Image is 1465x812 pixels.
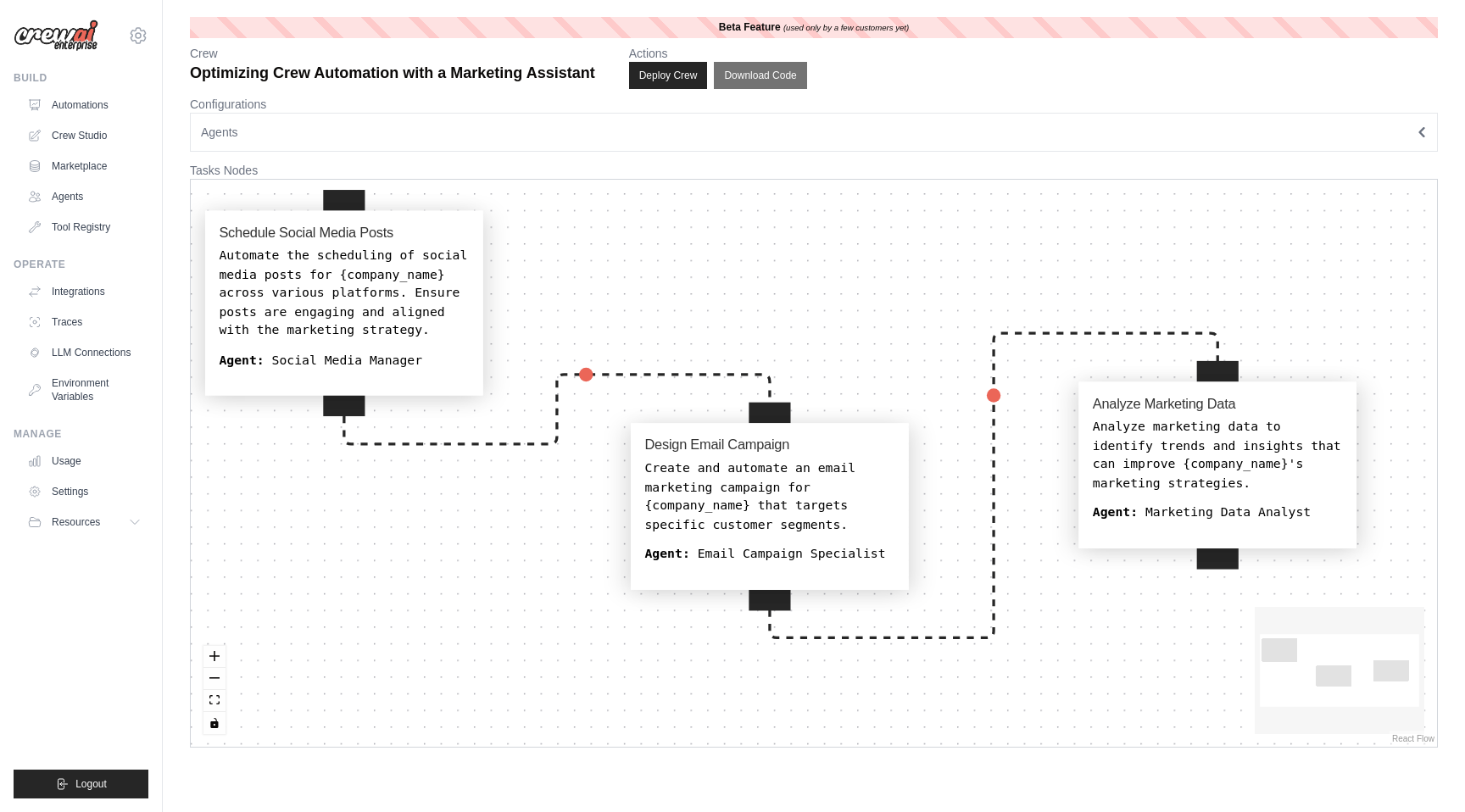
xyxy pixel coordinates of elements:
div: Marketing Data Analyst [1093,504,1343,523]
a: Settings [20,478,148,505]
div: Build [14,71,148,85]
div: Automate the scheduling of social media posts for {company_name} across various platforms. Ensure... [219,247,469,341]
button: Resources [20,509,148,536]
div: Manage [14,427,148,441]
h4: Design Email Campaign [644,437,894,454]
a: Environment Variables [20,370,148,410]
button: Deploy Crew [629,62,708,89]
div: Email Campaign Specialist [644,545,894,564]
h4: Analyze Marketing Data [1093,396,1343,413]
a: Crew Studio [20,122,148,149]
div: Schedule Social Media PostsAutomate the scheduling of social media posts for {company_name} acros... [205,211,483,396]
img: Logo [14,19,98,52]
b: Beta Feature [719,21,781,33]
iframe: Chat Widget [1380,731,1465,812]
b: Agent: [1093,505,1138,519]
button: toggle interactivity [203,712,226,734]
p: Optimizing Crew Automation with a Marketing Assistant [190,62,595,85]
span: Agents [201,124,238,141]
a: Integrations [20,278,148,305]
a: Agents [20,183,148,210]
h4: Schedule Social Media Posts [219,225,469,242]
button: Agents [190,113,1438,152]
b: Agent: [644,547,689,560]
div: Social Media Manager [219,352,469,370]
span: Logout [75,777,107,791]
g: Edge from schedule_social_media_posts to design_email_campaign [344,368,770,444]
b: Agent: [219,353,264,367]
button: fit view [203,690,226,712]
div: Create and automate an email marketing campaign for {company_name} that targets specific customer... [644,459,894,534]
g: Edge from design_email_campaign to analyze_marketing_data [770,326,1217,637]
a: Tool Registry [20,214,148,241]
button: zoom in [203,646,226,668]
button: Download Code [714,62,806,89]
a: Marketplace [20,153,148,180]
p: Crew [190,45,595,62]
p: Tasks Nodes [190,162,1438,179]
a: Traces [20,309,148,336]
button: zoom out [203,668,226,690]
div: Design Email CampaignCreate and automate an email marketing campaign for {company_name} that targ... [631,423,909,589]
a: LLM Connections [20,339,148,366]
p: Actions [629,45,807,62]
div: Analyze marketing data to identify trends and insights that can improve {company_name}'s marketin... [1093,418,1343,492]
span: Resources [52,515,100,529]
a: Usage [20,448,148,475]
div: Analyze Marketing DataAnalyze marketing data to identify trends and insights that can improve {co... [1078,381,1356,548]
a: Automations [20,92,148,119]
i: (used only by a few customers yet) [783,23,909,32]
div: React Flow controls [203,646,226,734]
p: Configurations [190,96,1438,113]
div: Operate [14,258,148,271]
button: Logout [14,770,148,798]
